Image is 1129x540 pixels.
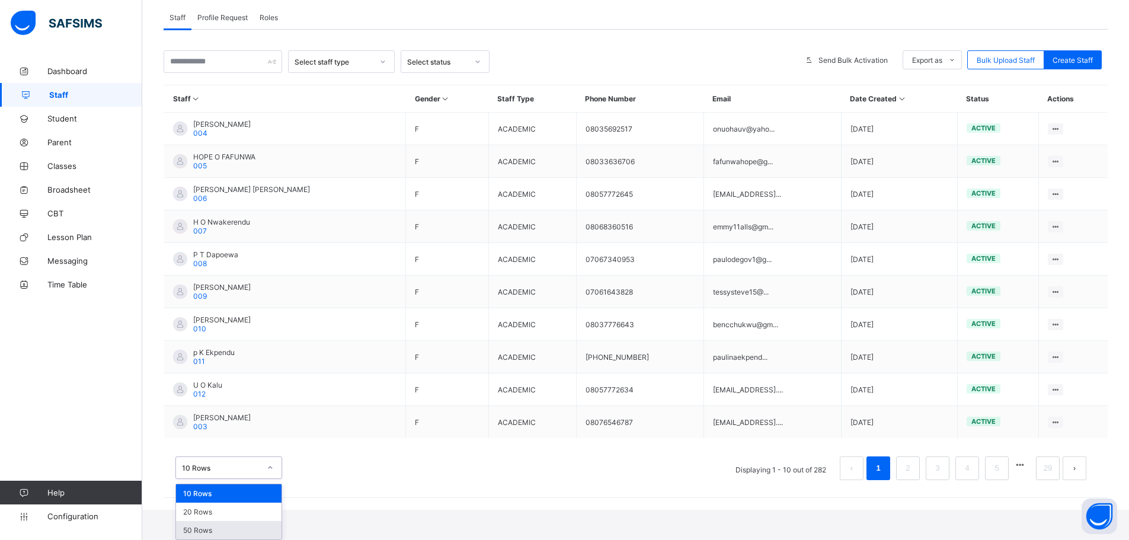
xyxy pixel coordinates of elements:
a: 2 [902,461,913,476]
td: F [406,308,489,341]
td: ACADEMIC [488,276,576,308]
td: F [406,276,489,308]
td: ACADEMIC [488,145,576,178]
a: 1 [872,461,884,476]
td: 08057772634 [576,373,703,406]
span: Messaging [47,256,142,266]
td: 08035692517 [576,113,703,145]
td: paulodegov1@g... [703,243,841,276]
img: safsims [11,11,102,36]
li: 2 [896,456,920,480]
span: active [971,319,996,328]
td: [PHONE_NUMBER] [576,341,703,373]
td: F [406,341,489,373]
td: F [406,113,489,145]
td: ACADEMIC [488,341,576,373]
span: active [971,385,996,393]
span: Send Bulk Activation [818,56,888,65]
span: active [971,352,996,360]
td: F [406,178,489,210]
td: [DATE] [841,210,957,243]
td: F [406,406,489,439]
td: F [406,243,489,276]
td: [EMAIL_ADDRESS]... [703,178,841,210]
span: Parent [47,138,142,147]
li: 向后 5 页 [1012,456,1028,473]
span: Staff [169,13,185,22]
div: 10 Rows [182,464,260,472]
span: P T Dapoewa [193,250,238,259]
th: Status [957,85,1038,113]
a: 5 [991,461,1002,476]
a: 29 [1040,461,1056,476]
td: onuohauv@yaho... [703,113,841,145]
span: Broadsheet [47,185,142,194]
span: 012 [193,389,206,398]
span: CBT [47,209,142,218]
th: Actions [1038,85,1108,113]
th: Gender [406,85,489,113]
span: 009 [193,292,207,301]
span: 008 [193,259,207,268]
td: [DATE] [841,406,957,439]
button: Open asap [1082,499,1117,534]
td: ACADEMIC [488,243,576,276]
span: U O Kalu [193,381,222,389]
li: 4 [955,456,979,480]
div: 10 Rows [176,484,282,503]
span: 005 [193,161,207,170]
span: active [971,189,996,197]
span: Configuration [47,512,142,521]
td: F [406,145,489,178]
span: active [971,222,996,230]
th: Email [703,85,841,113]
div: 20 Rows [176,503,282,521]
td: ACADEMIC [488,178,576,210]
span: H O Nwakerendu [193,218,250,226]
div: Select status [407,57,468,66]
span: active [971,124,996,132]
button: prev page [840,456,863,480]
span: Bulk Upload Staff [977,56,1035,65]
a: 4 [961,461,973,476]
td: F [406,373,489,406]
td: [DATE] [841,276,957,308]
td: paulinaekpend... [703,341,841,373]
th: Staff Type [488,85,576,113]
a: 3 [932,461,943,476]
span: Export as [912,56,942,65]
span: 007 [193,226,207,235]
span: active [971,287,996,295]
span: active [971,254,996,263]
td: 08057772645 [576,178,703,210]
span: HOPE O FAFUNWA [193,152,255,161]
i: Sort in Ascending Order [440,94,450,103]
span: 011 [193,357,205,366]
li: 29 [1036,456,1060,480]
td: fafunwahope@g... [703,145,841,178]
span: Roles [260,13,278,22]
i: Sort in Ascending Order [897,94,907,103]
li: Displaying 1 - 10 out of 282 [727,456,835,480]
span: Classes [47,161,142,171]
td: [DATE] [841,373,957,406]
span: Dashboard [47,66,142,76]
th: Date Created [841,85,957,113]
td: [DATE] [841,243,957,276]
td: [DATE] [841,308,957,341]
td: emmy11alls@gm... [703,210,841,243]
i: Sort in Ascending Order [191,94,201,103]
span: 003 [193,422,207,431]
td: 07061643828 [576,276,703,308]
td: tessysteve15@... [703,276,841,308]
td: ACADEMIC [488,113,576,145]
td: [DATE] [841,178,957,210]
td: [DATE] [841,145,957,178]
span: [PERSON_NAME] [193,315,251,324]
span: 006 [193,194,207,203]
span: Student [47,114,142,123]
th: Phone Number [576,85,703,113]
td: 08033636706 [576,145,703,178]
div: 50 Rows [176,521,282,539]
span: Lesson Plan [47,232,142,242]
